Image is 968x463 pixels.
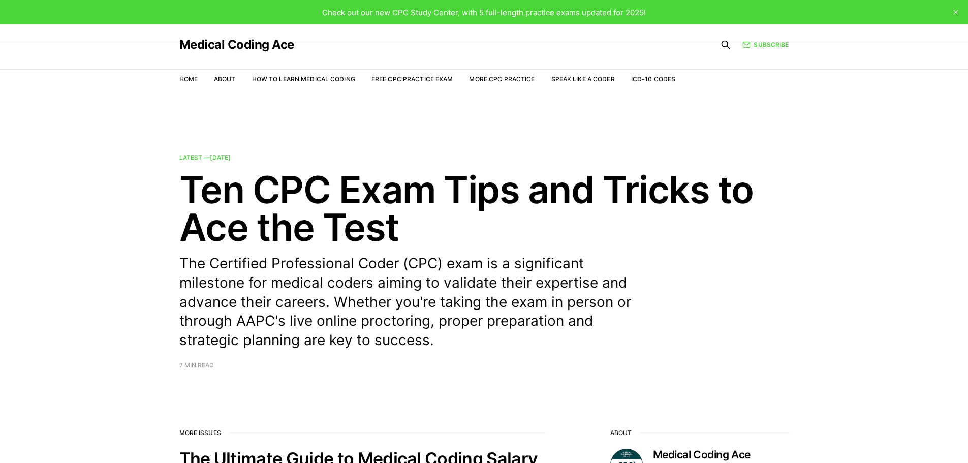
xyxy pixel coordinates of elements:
p: The Certified Professional Coder (CPC) exam is a significant milestone for medical coders aiming ... [179,254,647,350]
h2: About [610,429,789,437]
h2: More issues [179,429,545,437]
a: ICD-10 Codes [631,75,675,83]
a: Subscribe [742,40,789,49]
span: 7 min read [179,362,214,368]
a: Home [179,75,198,83]
a: Free CPC Practice Exam [371,75,453,83]
iframe: portal-trigger [714,413,968,463]
a: About [214,75,236,83]
h3: Medical Coding Ace [653,449,789,461]
h2: Ten CPC Exam Tips and Tricks to Ace the Test [179,171,789,246]
span: Check out our new CPC Study Center, with 5 full-length practice exams updated for 2025! [322,8,646,17]
a: Speak Like a Coder [551,75,615,83]
a: Medical Coding Ace [179,39,294,51]
button: close [948,4,964,20]
time: [DATE] [210,153,231,161]
span: Latest — [179,153,231,161]
a: Latest —[DATE] Ten CPC Exam Tips and Tricks to Ace the Test The Certified Professional Coder (CPC... [179,155,789,368]
a: How to Learn Medical Coding [252,75,355,83]
a: More CPC Practice [469,75,535,83]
